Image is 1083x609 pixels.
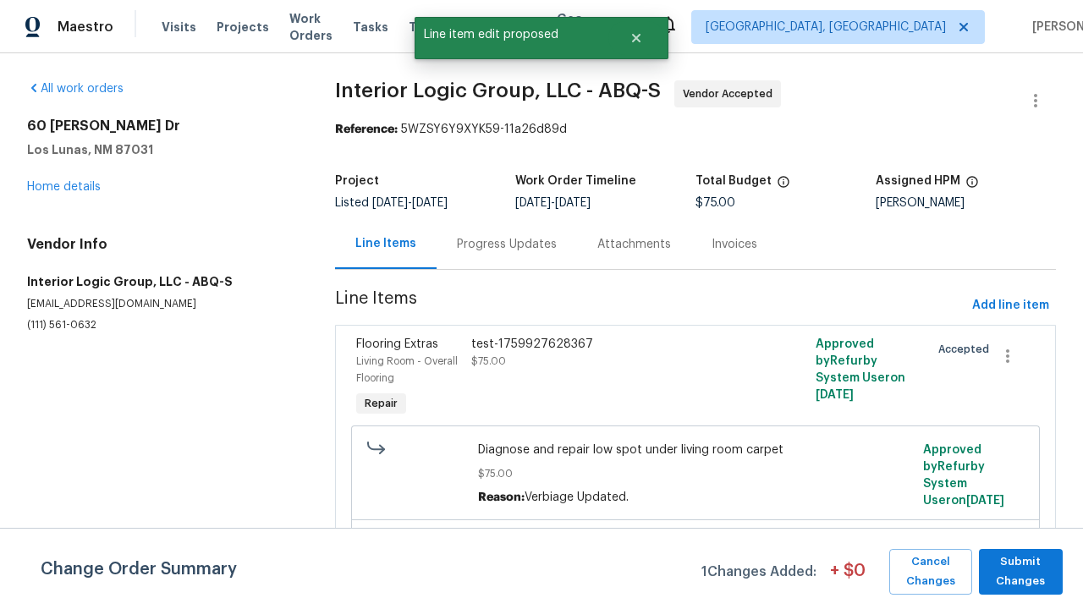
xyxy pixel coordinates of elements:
[27,273,294,290] h5: Interior Logic Group, LLC - ABQ-S
[706,19,946,36] span: [GEOGRAPHIC_DATA], [GEOGRAPHIC_DATA]
[478,491,525,503] span: Reason:
[683,85,779,102] span: Vendor Accepted
[27,297,294,311] p: [EMAIL_ADDRESS][DOMAIN_NAME]
[979,549,1063,595] button: Submit Changes
[898,552,964,591] span: Cancel Changes
[972,295,1049,316] span: Add line item
[608,21,664,55] button: Close
[335,290,965,321] span: Line Items
[27,181,101,193] a: Home details
[471,336,748,353] div: test-1759927628367
[987,552,1054,591] span: Submit Changes
[701,556,816,595] span: 1 Changes Added:
[27,141,294,158] h5: Los Lunas, NM 87031
[58,19,113,36] span: Maestro
[353,21,388,33] span: Tasks
[966,495,1004,507] span: [DATE]
[889,549,972,595] button: Cancel Changes
[816,338,905,401] span: Approved by Refurby System User on
[457,236,557,253] div: Progress Updates
[217,19,269,36] span: Projects
[923,444,1004,507] span: Approved by Refurby System User on
[162,19,196,36] span: Visits
[712,236,757,253] div: Invoices
[41,549,237,595] span: Change Order Summary
[289,10,333,44] span: Work Orders
[355,235,416,252] div: Line Items
[409,19,450,36] span: Teams
[356,338,438,350] span: Flooring Extras
[356,356,458,383] span: Living Room - Overall Flooring
[555,197,591,209] span: [DATE]
[965,175,979,197] span: The hpm assigned to this work order.
[830,562,866,595] span: + $ 0
[695,175,772,187] h5: Total Budget
[372,197,448,209] span: -
[358,395,404,412] span: Repair
[335,123,398,135] b: Reference:
[525,491,629,503] span: Verbiage Updated.
[372,197,408,209] span: [DATE]
[777,175,790,197] span: The total cost of line items that have been proposed by Opendoor. This sum includes line items th...
[335,80,661,101] span: Interior Logic Group, LLC - ABQ-S
[412,197,448,209] span: [DATE]
[816,389,854,401] span: [DATE]
[335,175,379,187] h5: Project
[335,197,448,209] span: Listed
[27,83,124,95] a: All work orders
[876,175,960,187] h5: Assigned HPM
[471,356,506,366] span: $75.00
[27,236,294,253] h4: Vendor Info
[335,121,1056,138] div: 5WZSY6Y9XYK59-11a26d89d
[695,197,735,209] span: $75.00
[415,17,608,52] span: Line item edit proposed
[965,290,1056,321] button: Add line item
[876,197,1056,209] div: [PERSON_NAME]
[557,10,638,44] span: Geo Assignments
[515,197,591,209] span: -
[27,118,294,134] h2: 60 [PERSON_NAME] Dr
[515,197,551,209] span: [DATE]
[597,236,671,253] div: Attachments
[938,341,996,358] span: Accepted
[27,318,294,332] p: (111) 561-0632
[478,442,912,458] span: Diagnose and repair low spot under living room carpet
[515,175,636,187] h5: Work Order Timeline
[478,465,912,482] span: $75.00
